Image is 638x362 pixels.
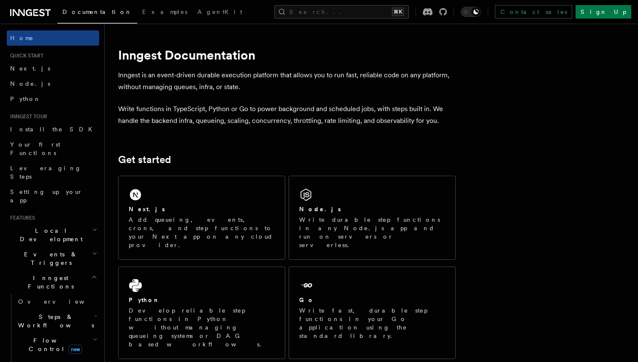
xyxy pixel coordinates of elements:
span: AgentKit [197,8,242,15]
span: Setting up your app [10,188,83,204]
h2: Go [299,296,314,304]
span: Steps & Workflows [15,313,94,329]
span: Next.js [10,65,50,72]
a: Python [7,91,99,106]
a: Node.jsWrite durable step functions in any Node.js app and run on servers or serverless. [289,176,456,260]
a: Contact sales [495,5,572,19]
button: Toggle dark mode [461,7,481,17]
span: Features [7,215,35,221]
button: Search...⌘K [274,5,409,19]
button: Events & Triggers [7,247,99,270]
span: Flow Control [15,336,93,353]
a: Setting up your app [7,184,99,208]
p: Add queueing, events, crons, and step functions to your Next app on any cloud provider. [129,215,275,249]
button: Local Development [7,223,99,247]
a: Get started [118,154,171,166]
span: Leveraging Steps [10,165,81,180]
a: Node.js [7,76,99,91]
span: Overview [18,298,105,305]
a: Home [7,30,99,46]
p: Inngest is an event-driven durable execution platform that allows you to run fast, reliable code ... [118,69,456,93]
a: Documentation [57,3,137,24]
kbd: ⌘K [392,8,404,16]
span: Node.js [10,80,50,87]
span: Documentation [62,8,132,15]
a: Your first Functions [7,137,99,161]
a: Leveraging Steps [7,161,99,184]
a: Examples [137,3,192,23]
h2: Node.js [299,205,341,213]
p: Develop reliable step functions in Python without managing queueing systems or DAG based workflows. [129,306,275,348]
span: Home [10,34,34,42]
span: Quick start [7,52,43,59]
a: PythonDevelop reliable step functions in Python without managing queueing systems or DAG based wo... [118,267,285,359]
span: Inngest Functions [7,274,91,291]
span: Examples [142,8,187,15]
button: Flow Controlnew [15,333,99,357]
a: AgentKit [192,3,247,23]
a: Next.jsAdd queueing, events, crons, and step functions to your Next app on any cloud provider. [118,176,285,260]
a: Sign Up [576,5,631,19]
p: Write fast, durable step functions in your Go application using the standard library. [299,306,445,340]
span: Local Development [7,226,92,243]
button: Inngest Functions [7,270,99,294]
h2: Next.js [129,205,165,213]
a: GoWrite fast, durable step functions in your Go application using the standard library. [289,267,456,359]
span: Python [10,95,41,102]
span: Your first Functions [10,141,60,156]
h1: Inngest Documentation [118,47,456,63]
a: Next.js [7,61,99,76]
span: new [68,345,82,354]
a: Install the SDK [7,122,99,137]
p: Write durable step functions in any Node.js app and run on servers or serverless. [299,215,445,249]
a: Overview [15,294,99,309]
button: Steps & Workflows [15,309,99,333]
span: Install the SDK [10,126,97,133]
p: Write functions in TypeScript, Python or Go to power background and scheduled jobs, with steps bu... [118,103,456,127]
span: Inngest tour [7,113,47,120]
h2: Python [129,296,160,304]
span: Events & Triggers [7,250,92,267]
